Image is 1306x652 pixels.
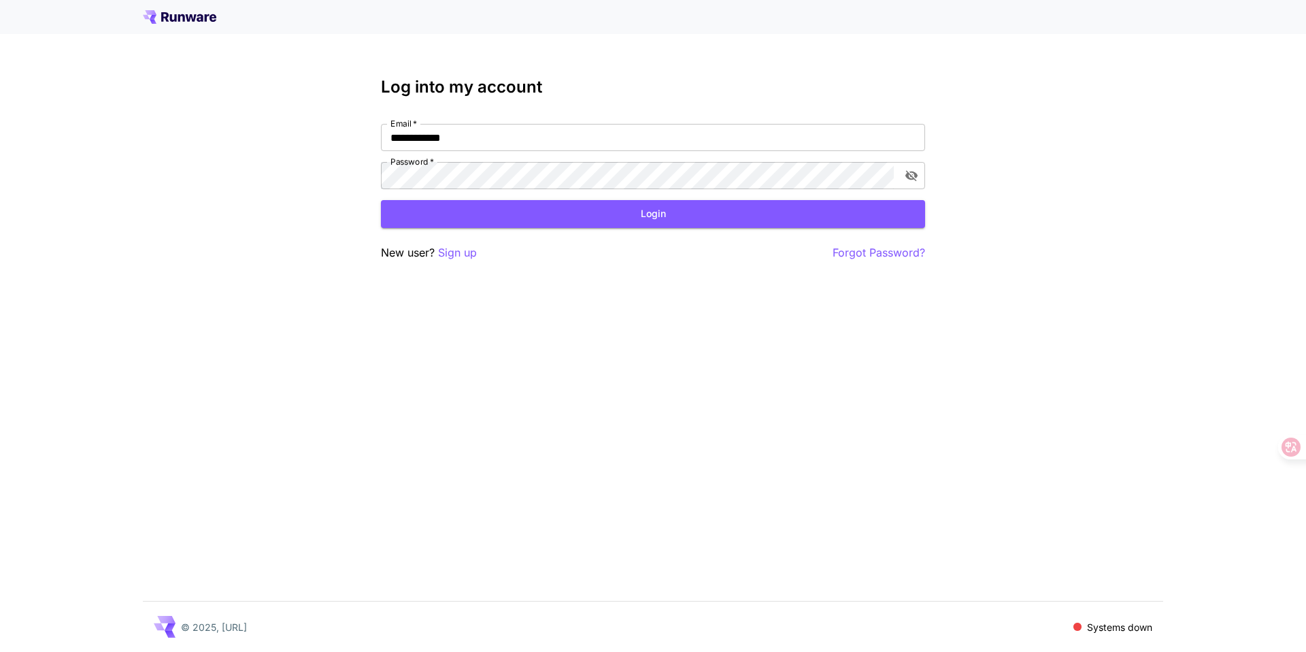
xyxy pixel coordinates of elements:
label: Password [390,156,434,167]
h3: Log into my account [381,78,925,97]
button: Sign up [438,244,477,261]
button: Login [381,200,925,228]
button: toggle password visibility [899,163,924,188]
p: Systems down [1087,620,1152,634]
label: Email [390,118,417,129]
p: New user? [381,244,477,261]
p: © 2025, [URL] [181,620,247,634]
button: Forgot Password? [833,244,925,261]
